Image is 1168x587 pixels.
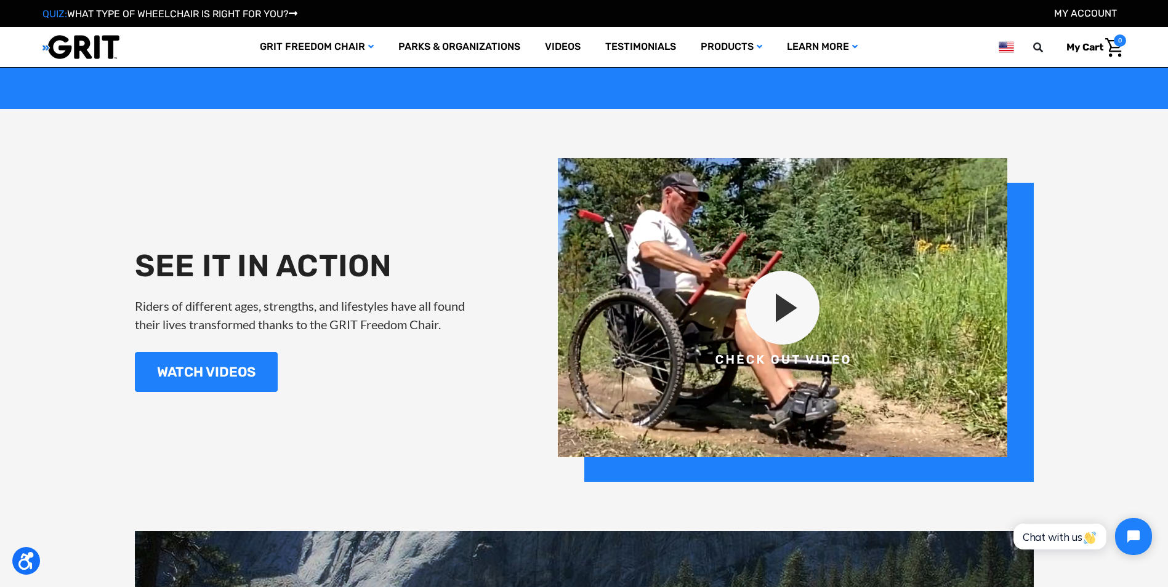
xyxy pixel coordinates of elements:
[135,352,278,392] a: WATCH VIDEOS
[1105,38,1123,57] img: Cart
[206,50,273,62] span: Phone Number
[135,247,480,284] h2: SEE IT IN ACTION
[1039,34,1057,60] input: Search
[688,27,775,67] a: Products
[999,39,1013,55] img: us.png
[42,8,67,20] span: QUIZ:
[593,27,688,67] a: Testimonials
[1066,41,1103,53] span: My Cart
[135,297,480,333] p: Riders of different ages, strengths, and lifestyles have all found their lives transformed thanks...
[1057,34,1126,60] a: Cart with 0 items
[42,34,119,60] img: GRIT All-Terrain Wheelchair and Mobility Equipment
[558,158,1034,482] img: group-120-2x.png
[775,27,870,67] a: Learn More
[1000,508,1162,565] iframe: Tidio Chat
[1114,34,1126,47] span: 0
[42,8,297,20] a: QUIZ:WHAT TYPE OF WHEELCHAIR IS RIGHT FOR YOU?
[1054,7,1117,19] a: Account
[533,27,593,67] a: Videos
[248,27,386,67] a: GRIT Freedom Chair
[386,27,533,67] a: Parks & Organizations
